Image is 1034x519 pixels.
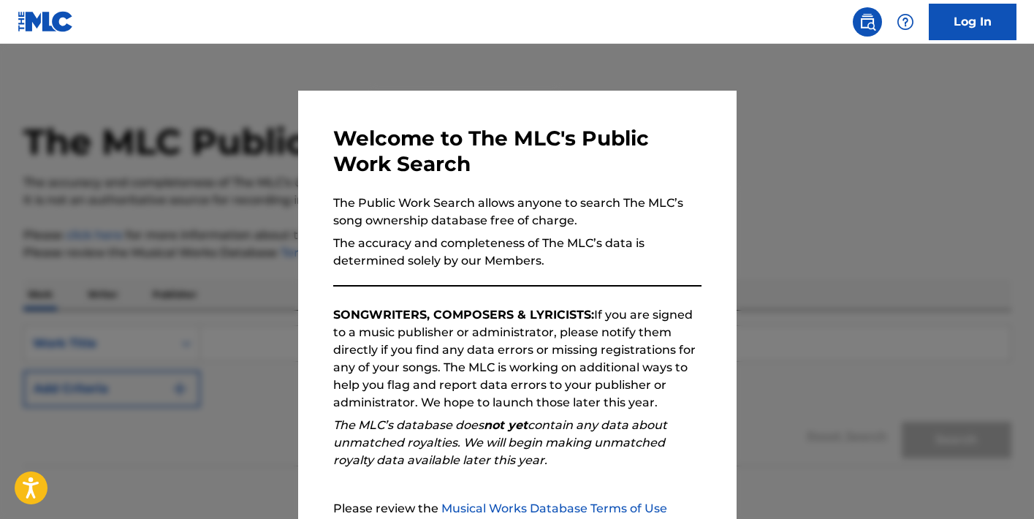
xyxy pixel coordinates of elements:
p: The Public Work Search allows anyone to search The MLC’s song ownership database free of charge. [333,194,702,230]
img: MLC Logo [18,11,74,32]
p: Please review the [333,500,702,518]
img: help [897,13,914,31]
a: Log In [929,4,1016,40]
a: Public Search [853,7,882,37]
h3: Welcome to The MLC's Public Work Search [333,126,702,177]
div: Help [891,7,920,37]
p: The accuracy and completeness of The MLC’s data is determined solely by our Members. [333,235,702,270]
p: If you are signed to a music publisher or administrator, please notify them directly if you find ... [333,306,702,412]
em: The MLC’s database does contain any data about unmatched royalties. We will begin making unmatche... [333,418,667,467]
img: search [859,13,876,31]
a: Musical Works Database Terms of Use [441,501,667,515]
strong: not yet [484,418,528,432]
strong: SONGWRITERS, COMPOSERS & LYRICISTS: [333,308,594,322]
